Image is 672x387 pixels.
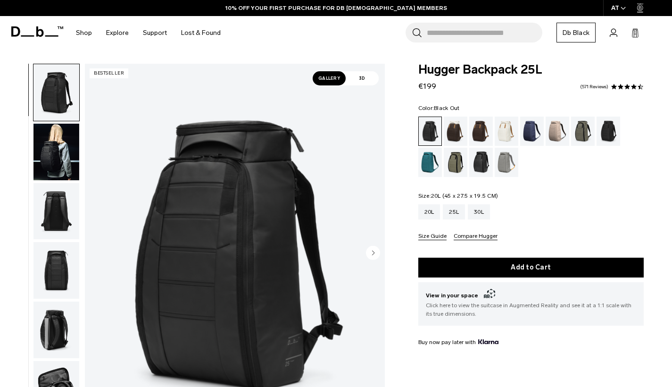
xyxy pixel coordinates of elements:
[225,4,447,12] a: 10% OFF YOUR FIRST PURCHASE FOR DB [DEMOGRAPHIC_DATA] MEMBERS
[69,16,228,50] nav: Main Navigation
[418,82,436,91] span: €199
[418,282,644,326] button: View in your space Click here to view the suitcase in Augmented Reality and see it at a 1:1 scale...
[346,71,379,85] span: 3D
[143,16,167,50] a: Support
[443,204,465,219] a: 25L
[33,124,79,180] img: Hugger Backpack 25L Black Out
[469,148,493,177] a: Reflective Black
[426,290,637,301] span: View in your space
[33,242,80,299] button: Hugger Backpack 25L Black Out
[366,245,380,261] button: Next slide
[418,105,460,111] legend: Color:
[418,117,442,146] a: Black Out
[469,117,493,146] a: Espresso
[418,64,644,76] span: Hugger Backpack 25L
[418,148,442,177] a: Midnight Teal
[495,148,518,177] a: Sand Grey
[33,183,79,240] img: Hugger Backpack 25L Black Out
[418,193,498,199] legend: Size:
[556,23,596,42] a: Db Black
[106,16,129,50] a: Explore
[546,117,569,146] a: Fogbow Beige
[520,117,544,146] a: Blue Hour
[33,64,80,121] button: Hugger Backpack 25L Black Out
[444,117,467,146] a: Cappuccino
[478,339,498,344] img: {"height" => 20, "alt" => "Klarna"}
[426,301,637,318] span: Click here to view the suitcase in Augmented Reality and see it at a 1:1 scale with its true dime...
[181,16,221,50] a: Lost & Found
[418,233,447,240] button: Size Guide
[33,301,80,359] button: Hugger Backpack 25L Black Out
[495,117,518,146] a: Oatmilk
[580,84,608,89] a: 571 reviews
[431,193,498,199] span: 20L (45 x 27.5 x 19.5 CM)
[454,233,498,240] button: Compare Hugger
[418,204,440,219] a: 20L
[434,105,459,111] span: Black Out
[418,338,498,346] span: Buy now pay later with
[571,117,595,146] a: Forest Green
[597,117,620,146] a: Charcoal Grey
[33,123,80,181] button: Hugger Backpack 25L Black Out
[444,148,467,177] a: Mash Green
[313,71,346,85] span: Gallery
[33,183,80,240] button: Hugger Backpack 25L Black Out
[418,258,644,278] button: Add to Cart
[76,16,92,50] a: Shop
[33,302,79,358] img: Hugger Backpack 25L Black Out
[33,64,79,121] img: Hugger Backpack 25L Black Out
[33,242,79,299] img: Hugger Backpack 25L Black Out
[468,204,490,219] a: 30L
[90,68,128,78] p: Bestseller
